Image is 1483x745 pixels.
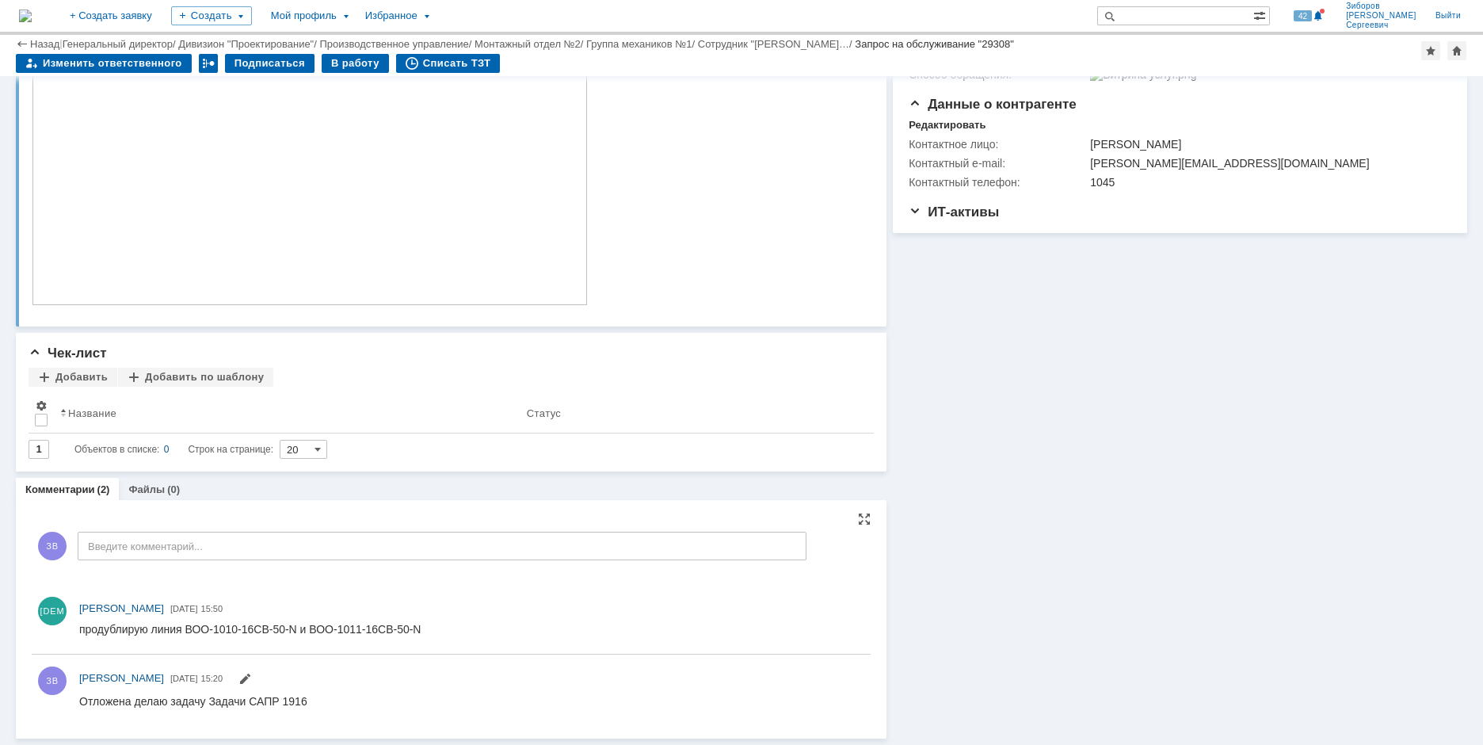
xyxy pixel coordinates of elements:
[1294,10,1312,21] span: 42
[170,604,198,613] span: [DATE]
[475,38,581,50] a: Монтажный отдел №2
[29,346,107,361] span: Чек-лист
[79,670,164,686] a: [PERSON_NAME]
[63,38,179,50] div: /
[25,483,95,495] a: Комментарии
[320,38,475,50] div: /
[178,38,314,50] a: Дивизион "Проектирование"
[74,444,159,455] span: Объектов в списке:
[1090,138,1443,151] div: [PERSON_NAME]
[698,38,856,50] div: /
[1253,7,1269,22] span: Расширенный поиск
[858,513,871,525] div: На всю страницу
[1447,41,1466,60] div: Сделать домашней страницей
[30,38,59,50] a: Назад
[698,38,849,50] a: Сотрудник "[PERSON_NAME]…
[855,38,1014,50] div: Запрос на обслуживание "29308"
[238,674,251,687] span: Редактировать
[909,204,999,220] span: ИТ-активы
[475,38,586,50] div: /
[1090,157,1443,170] div: [PERSON_NAME][EMAIL_ADDRESS][DOMAIN_NAME]
[909,138,1087,151] div: Контактное лицо:
[35,399,48,412] span: Настройки
[171,6,252,25] div: Создать
[170,674,198,683] span: [DATE]
[909,119,985,132] div: Редактировать
[199,54,218,73] div: Работа с массовостью
[167,483,180,495] div: (0)
[178,38,319,50] div: /
[1421,41,1440,60] div: Добавить в избранное
[909,176,1087,189] div: Контактный телефон:
[97,483,110,495] div: (2)
[79,601,164,617] a: [PERSON_NAME]
[1346,21,1416,30] span: Сергеевич
[201,674,223,683] span: 15:20
[520,393,861,434] th: Статус
[19,10,32,22] img: logo
[68,407,116,419] div: Название
[74,440,273,459] i: Строк на странице:
[38,532,67,560] span: ЗВ
[54,393,520,434] th: Название
[128,483,165,495] a: Файлы
[1346,11,1416,21] span: [PERSON_NAME]
[586,38,698,50] div: /
[201,604,223,613] span: 15:50
[1090,176,1443,189] div: 1045
[63,38,173,50] a: Генеральный директор
[1346,2,1416,11] span: Зиборов
[909,97,1077,112] span: Данные о контрагенте
[79,602,164,614] span: [PERSON_NAME]
[320,38,469,50] a: Производственное управление
[909,157,1087,170] div: Контактный e-mail:
[19,10,32,22] a: Перейти на домашнюю страницу
[59,37,62,49] div: |
[586,38,692,50] a: Группа механиков №1
[164,440,170,459] div: 0
[79,672,164,684] span: [PERSON_NAME]
[527,407,561,419] div: Статус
